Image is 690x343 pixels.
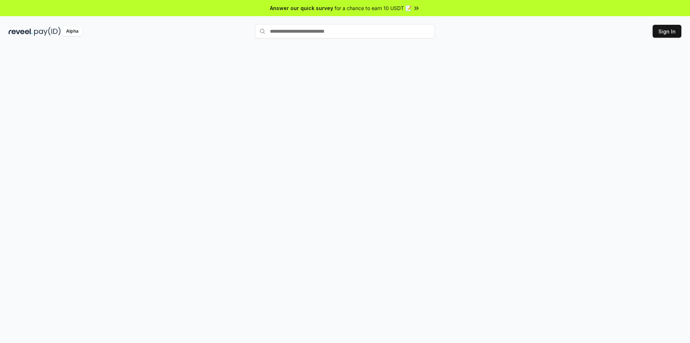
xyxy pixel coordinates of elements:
[270,4,333,12] span: Answer our quick survey
[653,25,681,38] button: Sign In
[34,27,61,36] img: pay_id
[9,27,33,36] img: reveel_dark
[335,4,411,12] span: for a chance to earn 10 USDT 📝
[62,27,82,36] div: Alpha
